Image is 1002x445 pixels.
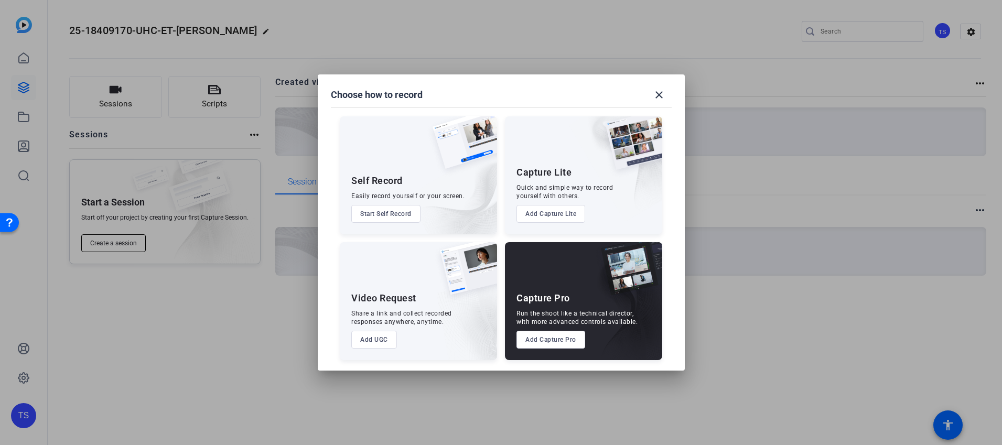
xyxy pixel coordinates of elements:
[432,242,497,306] img: ugc-content.png
[516,331,585,349] button: Add Capture Pro
[593,242,662,306] img: capture-pro.png
[351,175,403,187] div: Self Record
[516,205,585,223] button: Add Capture Lite
[516,183,613,200] div: Quick and simple way to record yourself with others.
[351,205,421,223] button: Start Self Record
[436,275,497,360] img: embarkstudio-ugc-content.png
[597,116,662,180] img: capture-lite.png
[653,89,665,101] mat-icon: close
[425,116,497,179] img: self-record.png
[516,166,572,179] div: Capture Lite
[585,255,662,360] img: embarkstudio-capture-pro.png
[516,292,570,305] div: Capture Pro
[331,89,423,101] h1: Choose how to record
[351,192,465,200] div: Easily record yourself or your screen.
[351,331,397,349] button: Add UGC
[351,309,452,326] div: Share a link and collect recorded responses anywhere, anytime.
[568,116,662,221] img: embarkstudio-capture-lite.png
[406,139,497,234] img: embarkstudio-self-record.png
[516,309,638,326] div: Run the shoot like a technical director, with more advanced controls available.
[351,292,416,305] div: Video Request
